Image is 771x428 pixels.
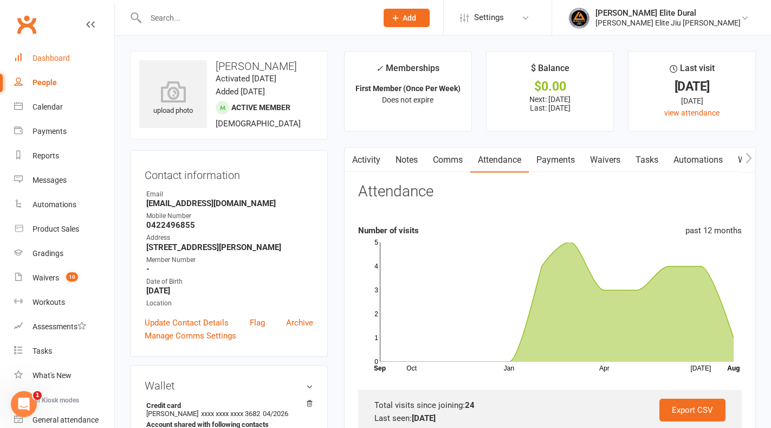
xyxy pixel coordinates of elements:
div: What's New [33,371,72,380]
span: Settings [474,5,504,30]
div: Messages [33,176,67,184]
a: Clubworx [13,11,40,38]
div: Workouts [33,298,65,306]
h3: Wallet [145,380,313,392]
div: Total visits since joining: [374,399,725,412]
div: Mobile Number [146,211,313,221]
strong: Credit card [146,401,308,410]
a: Dashboard [14,46,114,71]
div: [DATE] [638,81,746,92]
a: Workouts [14,290,114,315]
strong: [DATE] [412,413,436,423]
div: $ Balance [531,61,569,81]
span: 04/2026 [263,410,288,418]
div: Address [146,233,313,243]
div: Reports [33,151,59,160]
a: view attendance [664,108,720,117]
strong: Number of visits [358,226,419,235]
iframe: Intercom live chat [11,391,37,417]
div: Location [146,298,313,309]
a: Automations [14,193,114,217]
div: Memberships [376,61,439,81]
a: Messages [14,168,114,193]
div: Member Number [146,255,313,265]
span: 10 [66,272,78,282]
div: People [33,78,57,87]
a: Reports [14,144,114,168]
div: Product Sales [33,225,79,233]
span: Does not expire [382,95,433,104]
span: xxxx xxxx xxxx 3682 [201,410,260,418]
a: Comms [425,148,470,173]
strong: [STREET_ADDRESS][PERSON_NAME] [146,242,313,252]
a: Tasks [628,148,666,173]
time: Added [DATE] [216,87,265,97]
a: Notes [388,148,425,173]
span: Active member [231,103,290,112]
strong: [EMAIL_ADDRESS][DOMAIN_NAME] [146,199,313,208]
div: Last seen: [374,412,725,425]
strong: 0422496855 [146,220,313,230]
strong: [DATE] [146,286,313,296]
div: Dashboard [33,54,70,62]
a: Assessments [14,315,114,339]
a: Flag [250,316,265,329]
a: Product Sales [14,217,114,241]
a: Waivers [582,148,628,173]
span: 1 [33,391,42,400]
div: Last visit [670,61,715,81]
a: Update Contact Details [145,316,229,329]
strong: - [146,264,313,274]
p: Next: [DATE] Last: [DATE] [496,95,604,112]
time: Activated [DATE] [216,74,276,84]
span: Add [403,14,416,22]
a: Archive [286,316,313,329]
button: Add [384,9,430,27]
strong: First Member (Once Per Week) [355,84,461,93]
div: Assessments [33,322,86,331]
div: [PERSON_NAME] Elite Dural [595,8,741,18]
div: upload photo [139,81,207,117]
div: Automations [33,200,76,209]
a: People [14,71,114,95]
div: [PERSON_NAME] Elite Jiu [PERSON_NAME] [595,18,741,28]
a: Export CSV [659,399,725,421]
a: Activity [345,148,388,173]
a: Attendance [470,148,529,173]
h3: Attendance [358,183,433,200]
div: Gradings [33,249,63,258]
div: past 12 months [685,224,742,237]
div: Tasks [33,347,52,355]
div: Calendar [33,103,63,111]
a: Gradings [14,241,114,266]
a: What's New [14,363,114,388]
input: Search... [142,10,370,25]
strong: 24 [465,400,475,410]
div: [DATE] [638,95,746,107]
i: ✓ [376,63,383,74]
a: Manage Comms Settings [145,329,236,342]
h3: Contact information [145,165,313,181]
a: Automations [666,148,730,173]
a: Payments [14,119,114,144]
a: Payments [529,148,582,173]
h3: [PERSON_NAME] [139,60,319,72]
a: Tasks [14,339,114,363]
div: Email [146,189,313,200]
span: [DEMOGRAPHIC_DATA] [216,119,301,129]
div: Waivers [33,273,59,282]
a: Waivers 10 [14,266,114,290]
div: Date of Birth [146,277,313,287]
img: thumb_image1702864552.png [568,7,590,29]
div: General attendance [33,416,99,424]
a: Calendar [14,95,114,119]
div: $0.00 [496,81,604,92]
div: Payments [33,127,67,136]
